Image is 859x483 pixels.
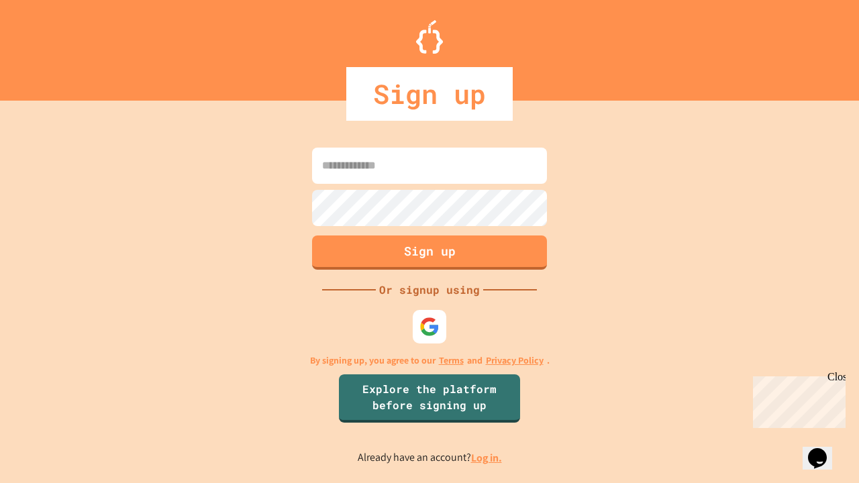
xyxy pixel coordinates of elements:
[419,317,440,337] img: google-icon.svg
[5,5,93,85] div: Chat with us now!Close
[346,67,513,121] div: Sign up
[416,20,443,54] img: Logo.svg
[803,429,846,470] iframe: chat widget
[339,374,520,423] a: Explore the platform before signing up
[312,235,547,270] button: Sign up
[310,354,550,368] p: By signing up, you agree to our and .
[439,354,464,368] a: Terms
[748,371,846,428] iframe: chat widget
[471,451,502,465] a: Log in.
[486,354,544,368] a: Privacy Policy
[376,282,483,298] div: Or signup using
[358,449,502,466] p: Already have an account?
